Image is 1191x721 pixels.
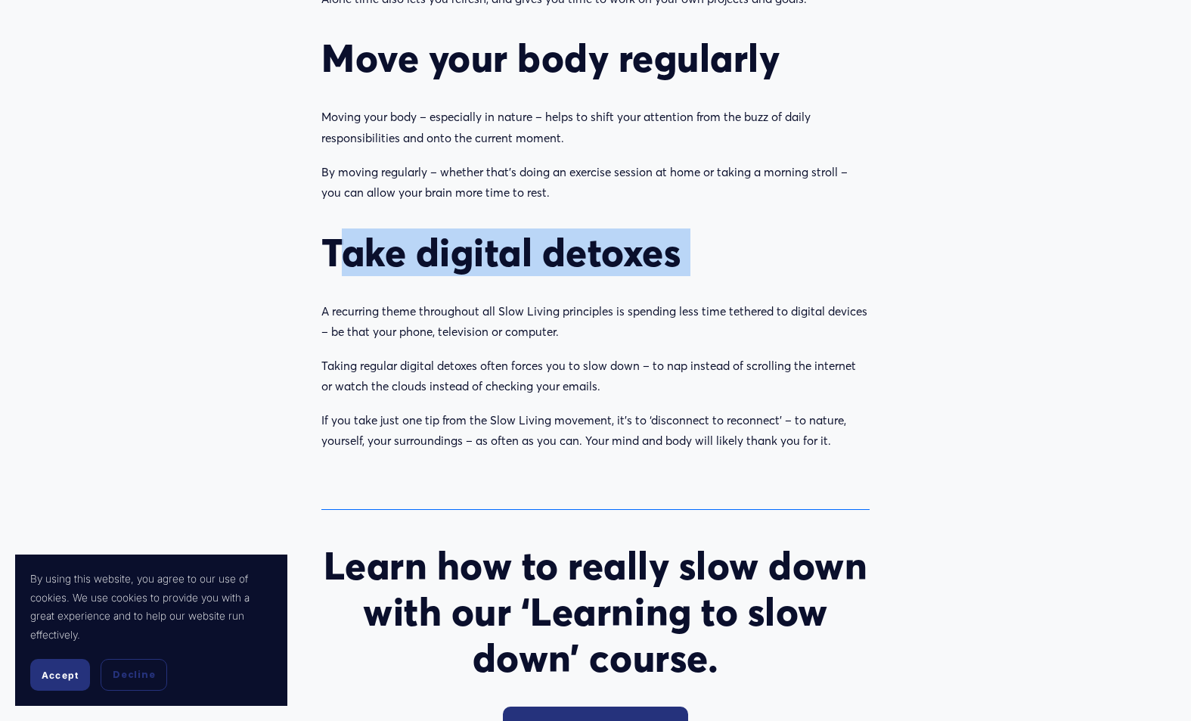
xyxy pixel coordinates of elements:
[42,670,79,681] span: Accept
[321,229,870,275] h2: Take digital detoxes
[101,659,167,691] button: Decline
[321,410,870,452] p: If you take just one tip from the Slow Living movement, it’s to ‘disconnect to reconnect’ – to na...
[321,162,870,204] p: By moving regularly – whether that’s doing an exercise session at home or taking a morning stroll...
[321,542,870,681] h2: Learn how to really slow down with our ‘Learning to slow down’ course.
[30,570,272,644] p: By using this website, you agree to our use of cookies. We use cookies to provide you with a grea...
[15,555,287,706] section: Cookie banner
[30,659,90,691] button: Accept
[321,107,870,148] p: Moving your body – especially in nature – helps to shift your attention from the buzz of daily re...
[321,35,870,81] h2: Move your body regularly
[113,668,155,682] span: Decline
[321,356,870,397] p: Taking regular digital detoxes often forces you to slow down – to nap instead of scrolling the in...
[321,301,870,343] p: A recurring theme throughout all Slow Living principles is spending less time tethered to digital...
